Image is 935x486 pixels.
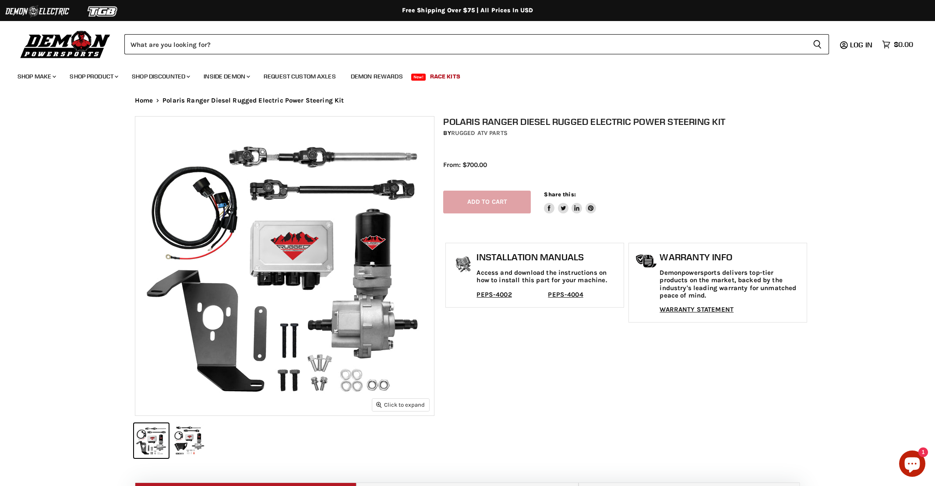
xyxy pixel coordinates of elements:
[548,291,583,298] a: PEPS-4004
[11,67,61,85] a: Shop Make
[443,116,809,127] h1: Polaris Ranger Diesel Rugged Electric Power Steering Kit
[846,41,878,49] a: Log in
[171,423,206,458] button: IMAGE thumbnail
[372,399,429,411] button: Click to expand
[476,252,619,263] h1: Installation Manuals
[635,254,657,268] img: warranty-icon.png
[423,67,467,85] a: Race Kits
[18,28,113,60] img: Demon Powersports
[70,3,136,20] img: TGB Logo 2
[544,191,596,214] aside: Share this:
[443,128,809,138] div: by
[135,117,434,415] img: IMAGE
[125,67,195,85] a: Shop Discounted
[476,269,619,284] p: Access and download the instructions on how to install this part for your machine.
[257,67,342,85] a: Request Custom Axles
[162,97,344,104] span: Polaris Ranger Diesel Rugged Electric Power Steering Kit
[376,401,425,408] span: Click to expand
[660,252,802,263] h1: Warranty Info
[451,129,508,137] a: Rugged ATV Parts
[344,67,409,85] a: Demon Rewards
[117,7,818,14] div: Free Shipping Over $75 | All Prices In USD
[197,67,255,85] a: Inside Demon
[4,3,70,20] img: Demon Electric Logo 2
[411,74,426,81] span: New!
[850,40,872,49] span: Log in
[878,38,917,51] a: $0.00
[806,34,829,54] button: Search
[63,67,123,85] a: Shop Product
[476,291,512,298] a: PEPS-4002
[660,269,802,299] p: Demonpowersports delivers top-tier products on the market, backed by the industry's leading warra...
[443,161,487,169] span: From: $700.00
[11,64,911,85] ul: Main menu
[117,97,818,104] nav: Breadcrumbs
[896,451,928,479] inbox-online-store-chat: Shopify online store chat
[124,34,829,54] form: Product
[124,34,806,54] input: Search
[544,191,575,198] span: Share this:
[894,40,913,49] span: $0.00
[135,97,153,104] a: Home
[660,305,734,313] a: WARRANTY STATEMENT
[452,254,474,276] img: install_manual-icon.png
[134,423,169,458] button: IMAGE thumbnail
